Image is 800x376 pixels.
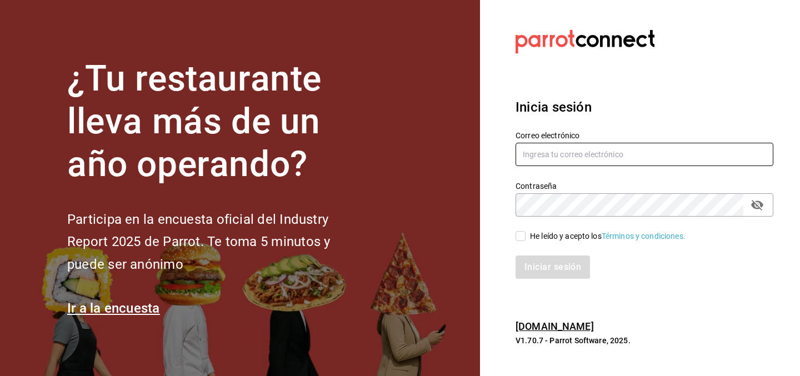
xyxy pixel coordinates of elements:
[516,335,773,346] p: V1.70.7 - Parrot Software, 2025.
[516,143,773,166] input: Ingresa tu correo electrónico
[67,208,367,276] h2: Participa en la encuesta oficial del Industry Report 2025 de Parrot. Te toma 5 minutos y puede se...
[516,320,594,332] a: [DOMAIN_NAME]
[602,232,686,240] a: Términos y condiciones.
[516,132,773,139] label: Correo electrónico
[748,195,767,214] button: passwordField
[67,300,160,316] a: Ir a la encuesta
[516,182,773,190] label: Contraseña
[516,97,773,117] h3: Inicia sesión
[67,58,367,186] h1: ¿Tu restaurante lleva más de un año operando?
[530,230,686,242] div: He leído y acepto los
